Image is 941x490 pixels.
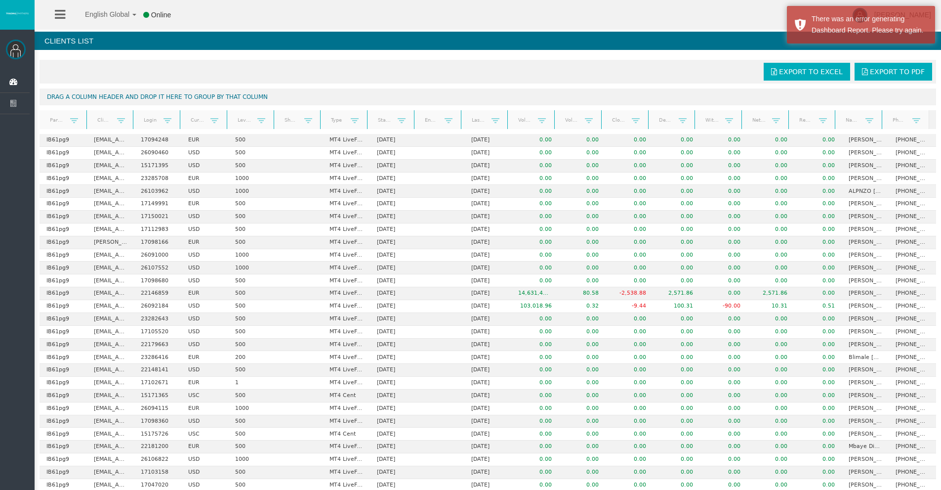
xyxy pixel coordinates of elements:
[793,113,819,127] a: Real equity
[747,326,795,339] td: 0.00
[794,211,842,223] td: 0.00
[228,300,276,313] td: 500
[700,134,747,147] td: 0.00
[134,300,181,313] td: 26092184
[842,147,889,160] td: [PERSON_NAME] [PERSON_NAME] CHAMBA
[464,223,512,236] td: [DATE]
[794,173,842,185] td: 0.00
[606,223,653,236] td: 0.00
[231,113,257,127] a: Leverage
[464,173,512,185] td: [DATE]
[889,134,936,147] td: [PHONE_NUMBER]
[794,198,842,211] td: 0.00
[228,185,276,198] td: 1000
[323,211,370,223] td: MT4 LiveFloatingSpreadAccount
[323,274,370,287] td: MT4 LiveFloatingSpreadAccount
[464,211,512,223] td: [DATE]
[747,236,795,249] td: 0.00
[40,185,87,198] td: IB61pg9
[464,262,512,274] td: [DATE]
[134,236,181,249] td: 17098166
[228,173,276,185] td: 1000
[794,236,842,249] td: 0.00
[465,113,491,127] a: Last trade date
[889,313,936,326] td: [PHONE_NUMBER]
[700,274,747,287] td: 0.00
[653,113,679,127] a: Deposits
[511,300,559,313] td: 103,018.96
[606,160,653,173] td: 0.00
[181,262,229,274] td: USD
[606,274,653,287] td: 0.00
[559,274,606,287] td: 0.00
[889,326,936,339] td: [PHONE_NUMBER]
[700,173,747,185] td: 0.00
[464,134,512,147] td: [DATE]
[228,326,276,339] td: 500
[700,326,747,339] td: 0.00
[5,11,30,15] img: logo.svg
[134,160,181,173] td: 15171395
[794,223,842,236] td: 0.00
[134,198,181,211] td: 17149991
[40,134,87,147] td: IB61pg9
[559,300,606,313] td: 0.32
[653,262,700,274] td: 0.00
[842,185,889,198] td: ALPNZO [PERSON_NAME] [PERSON_NAME]
[370,173,417,185] td: [DATE]
[700,313,747,326] td: 0.00
[794,249,842,262] td: 0.00
[87,274,134,287] td: [EMAIL_ADDRESS][DOMAIN_NAME]
[40,274,87,287] td: IB61pg9
[512,113,538,127] a: Volume
[228,274,276,287] td: 500
[228,262,276,274] td: 1000
[794,300,842,313] td: 0.51
[700,287,747,300] td: 0.00
[511,287,559,300] td: 14,631,453.65
[842,326,889,339] td: [PERSON_NAME] [PERSON_NAME]
[185,113,211,127] a: Currency
[606,185,653,198] td: 0.00
[40,211,87,223] td: IB61pg9
[699,113,726,127] a: Withdrawals
[842,160,889,173] td: [PERSON_NAME]
[323,147,370,160] td: MT4 LiveFixedSpreadAccount
[87,198,134,211] td: [EMAIL_ADDRESS][DOMAIN_NAME]
[747,223,795,236] td: 0.00
[794,313,842,326] td: 0.00
[842,313,889,326] td: [PERSON_NAME]
[700,198,747,211] td: 0.00
[842,249,889,262] td: [PERSON_NAME]
[855,63,932,81] a: Export to PDF
[653,147,700,160] td: 0.00
[889,274,936,287] td: [PHONE_NUMBER]
[228,313,276,326] td: 500
[653,173,700,185] td: 0.00
[370,185,417,198] td: [DATE]
[228,134,276,147] td: 500
[370,287,417,300] td: [DATE]
[653,313,700,326] td: 0.00
[43,113,70,127] a: Partner code
[87,236,134,249] td: [PERSON_NAME][EMAIL_ADDRESS][PERSON_NAME][DOMAIN_NAME]
[40,249,87,262] td: IB61pg9
[559,113,585,127] a: Volume lots
[134,274,181,287] td: 17098680
[511,249,559,262] td: 0.00
[606,236,653,249] td: 0.00
[606,313,653,326] td: 0.00
[464,313,512,326] td: [DATE]
[700,249,747,262] td: 0.00
[653,211,700,223] td: 0.00
[511,326,559,339] td: 0.00
[40,339,87,352] td: IB61pg9
[889,160,936,173] td: [PHONE_NUMBER]
[181,173,229,185] td: EUR
[181,274,229,287] td: USD
[794,287,842,300] td: 0.00
[323,249,370,262] td: MT4 LiveFixedSpreadAccount
[889,173,936,185] td: [PHONE_NUMBER]
[842,211,889,223] td: [PERSON_NAME]
[40,236,87,249] td: IB61pg9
